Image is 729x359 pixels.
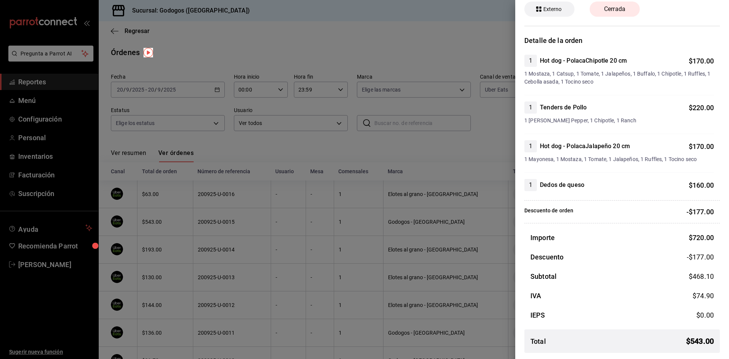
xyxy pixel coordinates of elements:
h3: IVA [530,291,541,301]
h4: Tenders de Pollo [540,103,587,112]
span: $ 220.00 [689,104,714,112]
span: $ 170.00 [689,57,714,65]
span: $ 543.00 [686,335,714,347]
span: 1 [524,180,537,190]
h3: Subtotal [530,271,557,282]
span: $ 160.00 [689,181,714,189]
h3: Importe [530,232,555,243]
span: 1 Mayonesa, 1 Mostaza, 1 Tomate, 1 Jalapeños, 1 Ruffles, 1 Tocino seco [524,155,714,163]
h4: Hot dog - PolacaChipotle 20 cm [540,56,627,65]
span: Externo [540,5,565,13]
span: 1 Mostaza, 1 Catsup, 1 Tomate, 1 Jalapeños, 1 Buffalo, 1 Chipotle, 1 Ruffles, 1 Cebolla asada, 1 ... [524,70,714,86]
span: $ 0.00 [696,311,714,319]
span: 1 [524,142,537,151]
h4: Hot dog - PolacaJalapeño 20 cm [540,142,630,151]
span: $ 468.10 [689,272,714,280]
h4: Dedos de queso [540,180,584,190]
span: $ 170.00 [689,142,714,150]
span: $ 74.90 [693,292,714,300]
h3: Detalle de la orden [524,35,720,46]
span: $ 720.00 [689,234,714,242]
p: Descuento de orden [524,207,573,217]
h3: IEPS [530,310,545,320]
span: 1 [524,103,537,112]
p: -$177.00 [686,207,714,217]
h3: Total [530,336,546,346]
span: 1 [PERSON_NAME] Pepper, 1 Chipotle, 1 Ranch [524,117,714,125]
img: Tooltip marker [144,48,153,57]
span: 1 [524,56,537,65]
h3: Descuento [530,252,563,262]
span: -$177.00 [687,252,714,262]
span: Cerrada [600,5,630,14]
